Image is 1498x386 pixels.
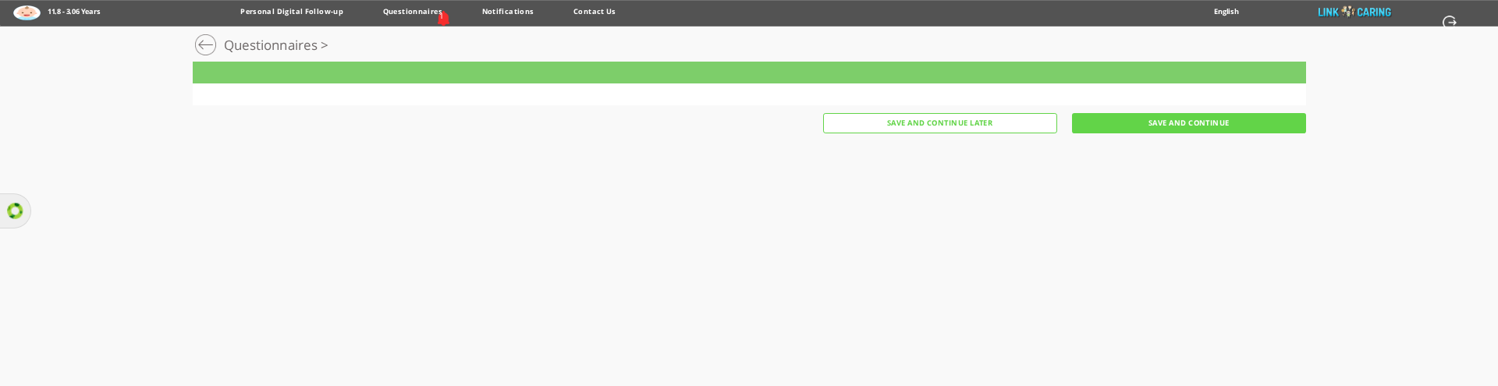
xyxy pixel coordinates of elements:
[13,5,41,20] img: childBoyIcon.png
[1214,6,1239,16] a: English
[1288,5,1422,18] img: linkCaringLogo_03.png
[48,4,135,19] label: 11.8 - 3.06 Years
[240,7,343,23] a: Personal Digital Follow-up
[439,10,444,22] div: 1
[482,7,534,23] a: Notifications
[383,7,442,23] a: Questionnaires
[573,7,616,23] a: Contact Us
